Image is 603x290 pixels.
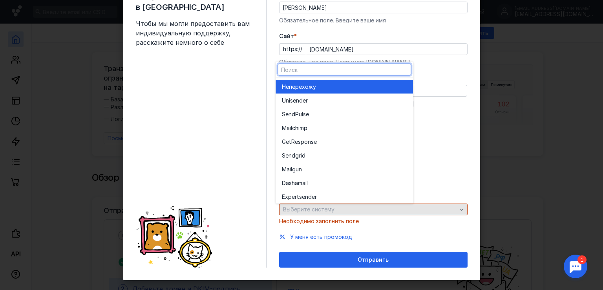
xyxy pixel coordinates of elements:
[276,121,413,135] button: Mailchimp
[304,124,307,132] span: p
[282,165,292,173] span: Mail
[276,80,413,94] button: Неперехожу
[282,110,306,118] span: SendPuls
[290,233,352,241] button: У меня есть промокод
[282,193,288,200] span: Ex
[279,252,468,268] button: Отправить
[306,96,308,104] span: r
[282,138,286,145] span: G
[282,124,304,132] span: Mailchim
[276,149,413,162] button: Sendgrid
[276,135,413,149] button: GetResponse
[282,179,307,187] span: Dashamai
[276,190,413,204] button: Expertsender
[283,206,334,213] span: Выберите систему
[279,204,468,215] button: Выберите систему
[358,257,389,263] span: Отправить
[301,151,305,159] span: id
[289,83,316,90] span: перехожу
[276,176,413,190] button: Dashamail
[307,179,308,187] span: l
[279,217,468,225] div: Необходимо заполнить поле
[276,107,413,121] button: SendPulse
[286,138,317,145] span: etResponse
[276,94,413,107] button: Unisender
[276,162,413,176] button: Mailgun
[278,64,411,75] input: Поиск
[292,165,302,173] span: gun
[279,58,468,66] div: Обязательное поле. Например: [DOMAIN_NAME]
[282,151,301,159] span: Sendgr
[276,204,413,217] button: Mindbox
[279,17,468,24] div: Обязательное поле. Введите ваше имя
[306,110,309,118] span: e
[136,19,254,47] span: Чтобы мы могли предоставить вам индивидуальную поддержку, расскажите немного о себе
[290,233,352,240] span: У меня есть промокод
[282,83,289,90] span: Не
[18,5,27,13] div: 1
[282,96,306,104] span: Unisende
[276,78,413,204] div: grid
[288,193,317,200] span: pertsender
[279,32,294,40] span: Cайт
